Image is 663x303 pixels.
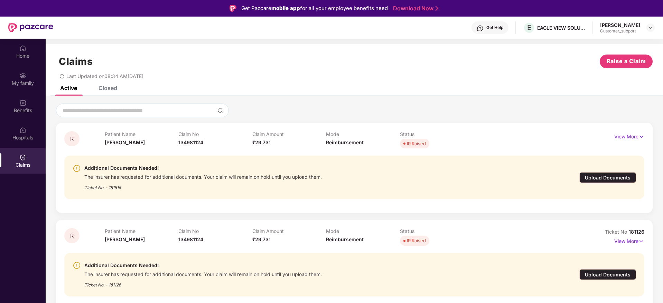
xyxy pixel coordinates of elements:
[326,131,400,137] p: Mode
[326,236,364,242] span: Reimbursement
[230,5,236,12] img: Logo
[84,172,322,180] div: The insurer has requested for additional documents. Your claim will remain on hold until you uplo...
[407,237,426,244] div: IR Raised
[105,236,145,242] span: [PERSON_NAME]
[579,269,636,280] div: Upload Documents
[486,25,503,30] div: Get Help
[648,25,653,30] img: svg+xml;base64,PHN2ZyBpZD0iRHJvcGRvd24tMzJ4MzIiIHhtbG5zPSJodHRwOi8vd3d3LnczLm9yZy8yMDAwL3N2ZyIgd2...
[8,23,53,32] img: New Pazcare Logo
[105,228,179,234] p: Patient Name
[178,131,252,137] p: Claim No
[252,131,326,137] p: Claim Amount
[84,180,322,191] div: Ticket No. - 181515
[105,139,145,145] span: [PERSON_NAME]
[73,261,81,270] img: svg+xml;base64,PHN2ZyBpZD0iV2FybmluZ18tXzI0eDI0IiBkYXRhLW5hbWU9Ildhcm5pbmcgLSAyNHgyNCIgeG1sbnM9Im...
[638,133,644,140] img: svg+xml;base64,PHN2ZyB4bWxucz0iaHR0cDovL3d3dy53My5vcmcvMjAwMC9zdmciIHdpZHRoPSIxNyIgaGVpZ2h0PSIxNy...
[252,236,271,242] span: ₹29,731
[19,99,26,106] img: svg+xml;base64,PHN2ZyBpZD0iQmVuZWZpdHMiIHhtbG5zPSJodHRwOi8vd3d3LnczLm9yZy8yMDAwL3N2ZyIgd2lkdGg9Ij...
[178,139,203,145] span: 134981124
[436,5,438,12] img: Stroke
[66,73,143,79] span: Last Updated on 08:34 AM[DATE]
[241,4,388,12] div: Get Pazcare for all your employee benefits need
[614,236,644,245] p: View More
[326,228,400,234] p: Mode
[217,108,223,113] img: svg+xml;base64,PHN2ZyBpZD0iU2VhcmNoLTMyeDMyIiB4bWxucz0iaHR0cDovL3d3dy53My5vcmcvMjAwMC9zdmciIHdpZH...
[99,85,117,91] div: Closed
[60,85,77,91] div: Active
[326,139,364,145] span: Reimbursement
[84,277,322,288] div: Ticket No. - 181126
[59,73,64,79] span: redo
[59,56,93,67] h1: Claims
[73,164,81,173] img: svg+xml;base64,PHN2ZyBpZD0iV2FybmluZ18tXzI0eDI0IiBkYXRhLW5hbWU9Ildhcm5pbmcgLSAyNHgyNCIgeG1sbnM9Im...
[252,228,326,234] p: Claim Amount
[638,237,644,245] img: svg+xml;base64,PHN2ZyB4bWxucz0iaHR0cDovL3d3dy53My5vcmcvMjAwMC9zdmciIHdpZHRoPSIxNyIgaGVpZ2h0PSIxNy...
[19,154,26,161] img: svg+xml;base64,PHN2ZyBpZD0iQ2xhaW0iIHhtbG5zPSJodHRwOi8vd3d3LnczLm9yZy8yMDAwL3N2ZyIgd2lkdGg9IjIwIi...
[407,140,426,147] div: IR Raised
[19,72,26,79] img: svg+xml;base64,PHN2ZyB3aWR0aD0iMjAiIGhlaWdodD0iMjAiIHZpZXdCb3g9IjAgMCAyMCAyMCIgZmlsbD0ibm9uZSIgeG...
[252,139,271,145] span: ₹29,731
[19,45,26,52] img: svg+xml;base64,PHN2ZyBpZD0iSG9tZSIgeG1sbnM9Imh0dHA6Ly93d3cudzMub3JnLzIwMDAvc3ZnIiB3aWR0aD0iMjAiIG...
[19,127,26,134] img: svg+xml;base64,PHN2ZyBpZD0iSG9zcGl0YWxzIiB4bWxucz0iaHR0cDovL3d3dy53My5vcmcvMjAwMC9zdmciIHdpZHRoPS...
[600,28,640,34] div: Customer_support
[527,23,531,32] span: E
[70,136,74,142] span: R
[477,25,484,32] img: svg+xml;base64,PHN2ZyBpZD0iSGVscC0zMngzMiIgeG1sbnM9Imh0dHA6Ly93d3cudzMub3JnLzIwMDAvc3ZnIiB3aWR0aD...
[537,25,586,31] div: EAGLE VIEW SOLUTIONS PRIVATE LIMITED
[579,172,636,183] div: Upload Documents
[70,233,74,239] span: R
[400,228,474,234] p: Status
[178,236,203,242] span: 134981124
[105,131,179,137] p: Patient Name
[84,164,322,172] div: Additional Documents Needed!
[271,5,300,11] strong: mobile app
[84,270,322,277] div: The insurer has requested for additional documents. Your claim will remain on hold until you uplo...
[600,22,640,28] div: [PERSON_NAME]
[393,5,436,12] a: Download Now
[605,229,629,235] span: Ticket No
[614,131,644,140] p: View More
[629,229,644,235] span: 181126
[600,55,653,68] button: Raise a Claim
[607,57,646,66] span: Raise a Claim
[84,261,322,270] div: Additional Documents Needed!
[178,228,252,234] p: Claim No
[400,131,474,137] p: Status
